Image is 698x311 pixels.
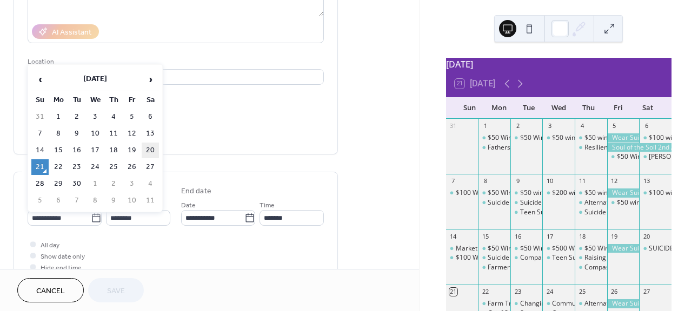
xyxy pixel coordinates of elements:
[87,159,104,175] td: 24
[456,253,547,262] div: $100 Winner [PERSON_NAME]
[87,176,104,192] td: 1
[41,262,82,274] span: Hide end time
[520,253,611,262] div: Compassionate Friends Group
[17,278,84,302] a: Cancel
[31,143,49,158] td: 14
[478,198,510,207] div: Suicide Loss Support Group
[50,159,67,175] td: 22
[488,244,575,253] div: $50 Winner [PERSON_NAME]
[552,253,683,262] div: Teen Suicide Loss Support Group- LaCrosse
[510,208,543,217] div: Teen Suicide Loss Support Group - Dubuque IA
[639,244,672,253] div: SUICIDE AWARENESS COLOR RUN/WALK
[542,188,575,198] div: $200 winner, Sameena Quinn
[510,198,543,207] div: Suicide Loss Support Group (SOS)- Virtual
[544,97,574,119] div: Wed
[478,188,510,198] div: $50 WInner Nancy Anderson
[578,288,586,296] div: 25
[510,133,543,143] div: $50 Winner Dan Skatrud
[633,97,663,119] div: Sat
[87,143,104,158] td: 17
[142,159,159,175] td: 27
[575,133,607,143] div: $50 winner Dan Skatrud
[68,109,85,125] td: 2
[260,200,275,211] span: Time
[105,176,122,192] td: 2
[542,244,575,253] div: $500 Winner Paule Yager, Mineral Point
[546,288,554,296] div: 24
[449,177,457,185] div: 7
[31,109,49,125] td: 31
[456,244,569,253] div: Market @ St. [PERSON_NAME]'s Dairy
[50,193,67,208] td: 6
[87,126,104,141] td: 10
[123,92,141,108] th: Fr
[68,176,85,192] td: 30
[542,299,575,308] div: Communication Coaching to Support Farm Harmony Across Generations
[514,177,522,185] div: 9
[181,186,211,197] div: End date
[552,133,638,143] div: $50 winner [PERSON_NAME]
[520,244,642,253] div: $50 Winner [PERSON_NAME] Hennamen
[68,126,85,141] td: 9
[87,92,104,108] th: We
[68,143,85,158] td: 16
[639,152,672,161] div: Blake's Tinman Triatholon
[639,133,672,143] div: $100 winner Brian Gnolfo
[87,193,104,208] td: 8
[488,299,574,308] div: Farm Transitions Challenges
[514,97,544,119] div: Tue
[514,122,522,130] div: 2
[31,159,49,175] td: 21
[610,122,619,130] div: 5
[50,126,67,141] td: 8
[584,188,670,198] div: $50 winner [PERSON_NAME]
[603,97,633,119] div: Fri
[578,122,586,130] div: 4
[488,133,575,143] div: $50 Winner [PERSON_NAME]
[542,133,575,143] div: $50 winner Jack Golonek
[481,122,489,130] div: 1
[607,152,640,161] div: $50 Winner Rebecca Becker
[142,92,159,108] th: Sa
[105,126,122,141] td: 11
[610,177,619,185] div: 12
[520,198,644,207] div: Suicide Loss Support Group (SOS)- Virtual
[123,143,141,158] td: 19
[578,232,586,240] div: 18
[142,193,159,208] td: 11
[510,299,543,308] div: Changing Our Mental and Emotional Trajectory (COMET) Community Training
[31,92,49,108] th: Su
[123,176,141,192] td: 3
[607,244,640,253] div: Wear Suicide Prevention T-Shirt
[456,188,547,198] div: $100 Winner [PERSON_NAME]
[455,97,484,119] div: Sun
[575,299,607,308] div: Alternative to Suicide Support - Virtual
[478,253,510,262] div: Suicide Loss Support Group - Prairie du Chien
[478,299,510,308] div: Farm Transitions Challenges
[642,288,650,296] div: 27
[488,188,575,198] div: $50 WInner [PERSON_NAME]
[446,244,478,253] div: Market @ St. Isidore's Dairy
[31,193,49,208] td: 5
[50,92,67,108] th: Mo
[488,263,622,272] div: Farmer & Farm Couple Support Group online
[478,133,510,143] div: $50 Winner Dawn Meiss
[575,253,607,262] div: Raising Wisconsin's Children: Confident kids: Building young children's self esteem (Virtual & Free)
[607,143,672,152] div: Soul of the Soil 2nd Annual Conference
[510,244,543,253] div: $50 Winner Stacey Hennamen
[50,68,141,91] th: [DATE]
[610,288,619,296] div: 26
[105,109,122,125] td: 4
[642,177,650,185] div: 13
[478,244,510,253] div: $50 Winner Mike Davis
[36,286,65,297] span: Cancel
[575,188,607,198] div: $50 winner Nicole Einbeck
[484,97,514,119] div: Mon
[607,299,640,308] div: Wear Suicide Prevention T-Shirt
[87,109,104,125] td: 3
[542,253,575,262] div: Teen Suicide Loss Support Group- LaCrosse
[575,208,607,217] div: Suicide Loss Support Group- Dodgeville
[607,188,640,198] div: Wear Suicide Prevention T-Shirt
[142,126,159,141] td: 13
[514,232,522,240] div: 16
